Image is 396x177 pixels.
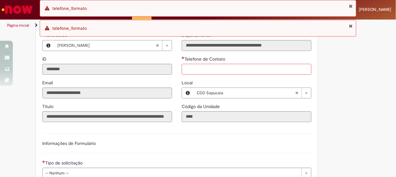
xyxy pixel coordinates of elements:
[42,88,172,98] input: Email
[42,80,54,86] span: Somente leitura - Email
[52,5,87,11] span: telefone_formato
[5,20,259,31] ul: Trilhas de página
[197,88,295,98] span: CDD Sapucaia
[54,40,172,51] a: [PERSON_NAME]Limpar campo Favorecido
[182,104,221,109] span: Somente leitura - Código da Unidade
[42,64,172,75] input: ID
[349,23,353,29] button: Fechar Notificação
[182,88,194,98] button: Local, Visualizar este registro CDD Sapucaia
[42,80,54,86] label: Somente leitura - Email
[43,40,54,51] button: Favorecido, Visualizar este registro Vanilson Rodrigues
[42,103,55,110] label: Somente leitura - Título
[45,160,84,166] span: Tipo de solicitação
[292,88,301,98] abbr: Limpar campo Local
[182,64,311,75] input: Telefone de Contato
[182,56,185,59] span: Necessários
[194,88,311,98] a: CDD SapucaiaLimpar campo Local
[1,3,34,16] img: ServiceNow
[359,7,391,12] span: [PERSON_NAME]
[42,56,48,62] label: Somente leitura - ID
[7,23,29,28] a: Página inicial
[153,40,162,51] abbr: Limpar campo Favorecido
[52,25,87,31] span: telefone_formato
[182,103,221,110] label: Somente leitura - Código da Unidade
[182,80,194,86] span: Local
[57,40,156,51] span: [PERSON_NAME]
[185,56,227,62] span: Telefone de Contato
[42,104,55,109] span: Somente leitura - Título
[182,40,311,51] input: Departamento
[349,4,353,9] button: Fechar Notificação
[42,160,45,163] span: Necessários
[182,111,311,122] input: Código da Unidade
[42,111,172,122] input: Título
[42,140,96,146] label: Informações de Formulário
